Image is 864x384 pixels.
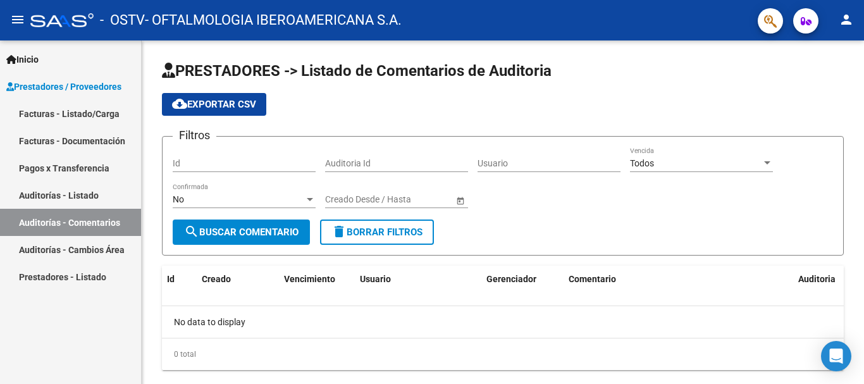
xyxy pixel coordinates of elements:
[162,338,844,370] div: 0 total
[564,266,793,293] datatable-header-cell: Comentario
[162,62,552,80] span: PRESTADORES -> Listado de Comentarios de Auditoria
[202,274,231,284] span: Creado
[331,226,423,238] span: Borrar Filtros
[167,274,175,284] span: Id
[821,341,851,371] div: Open Intercom Messenger
[839,12,854,27] mat-icon: person
[100,6,145,34] span: - OSTV
[325,194,371,205] input: Fecha inicio
[320,220,434,245] button: Borrar Filtros
[184,224,199,239] mat-icon: search
[173,127,216,144] h3: Filtros
[331,224,347,239] mat-icon: delete
[172,96,187,111] mat-icon: cloud_download
[145,6,402,34] span: - OFTALMOLOGIA IBEROAMERICANA S.A.
[630,158,654,168] span: Todos
[360,274,391,284] span: Usuario
[382,194,444,205] input: Fecha fin
[486,274,536,284] span: Gerenciador
[279,266,355,293] datatable-header-cell: Vencimiento
[284,274,335,284] span: Vencimiento
[793,266,844,293] datatable-header-cell: Auditoria
[162,306,844,338] div: No data to display
[10,12,25,27] mat-icon: menu
[172,99,256,110] span: Exportar CSV
[6,53,39,66] span: Inicio
[162,266,197,293] datatable-header-cell: Id
[798,274,836,284] span: Auditoria
[454,194,467,207] button: Open calendar
[173,220,310,245] button: Buscar Comentario
[184,226,299,238] span: Buscar Comentario
[481,266,564,293] datatable-header-cell: Gerenciador
[173,194,184,204] span: No
[162,93,266,116] button: Exportar CSV
[6,80,121,94] span: Prestadores / Proveedores
[355,266,481,293] datatable-header-cell: Usuario
[569,274,616,284] span: Comentario
[197,266,279,293] datatable-header-cell: Creado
